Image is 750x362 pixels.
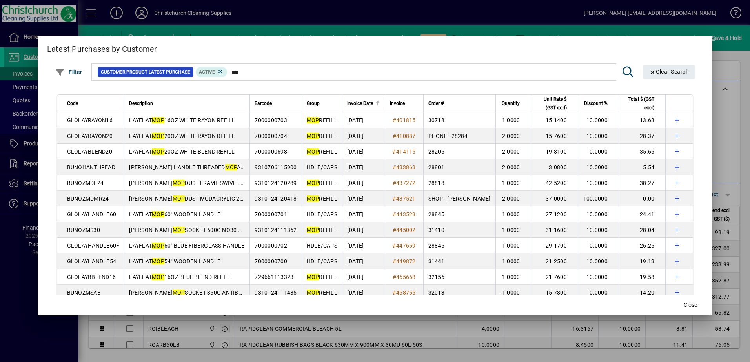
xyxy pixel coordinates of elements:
[584,99,608,108] span: Discount %
[390,163,419,172] a: #433863
[67,164,115,170] span: BUNOHANTHREAD
[390,99,419,108] div: Invoice
[536,95,567,112] span: Unit Rate $ (GST excl)
[393,180,396,186] span: #
[129,274,231,280] span: LAYFLAT 16OZ BLUE BLEND REFILL
[495,144,531,159] td: 2.0000
[578,206,619,222] td: 10.0000
[129,243,244,249] span: LAYFLAT 60" BLUE FIBERGLASS HANDLE
[255,180,297,186] span: 9310124120289
[307,148,319,155] em: MOP
[423,253,495,269] td: 31441
[342,191,385,206] td: [DATE]
[129,164,262,170] span: [PERSON_NAME] HANDLE THREADED ADAPTOR
[129,99,245,108] div: Description
[67,99,120,108] div: Code
[342,112,385,128] td: [DATE]
[67,211,117,217] span: GLOLAYHANDLE60
[619,253,665,269] td: 19.13
[129,227,274,233] span: [PERSON_NAME] SOCKET 600G NO30 WHITE REFILL
[255,148,287,155] span: 7000000698
[396,211,416,217] span: 443529
[390,241,419,250] a: #447659
[129,180,265,186] span: [PERSON_NAME] DUST FRAME SWIVEL 61CM 24"
[619,269,665,285] td: 19.58
[199,69,215,75] span: Active
[307,99,337,108] div: Group
[619,175,665,191] td: 38.27
[423,128,495,144] td: PHONE - 28284
[390,147,419,156] a: #414115
[255,133,287,139] span: 7000000704
[307,164,337,170] span: HDLE/CAPS
[393,195,396,202] span: #
[342,285,385,300] td: [DATE]
[396,133,416,139] span: 410887
[393,243,396,249] span: #
[307,117,319,123] em: MOP
[129,195,304,202] span: [PERSON_NAME] DUST MODACRYLIC 24" 60CM ORANGE REFILL
[255,99,272,108] span: Barcode
[55,69,82,75] span: Filter
[531,269,578,285] td: 21.7600
[684,301,697,309] span: Close
[307,227,337,233] span: REFILL
[495,128,531,144] td: 2.0000
[390,194,419,203] a: #437521
[129,290,322,296] span: [PERSON_NAME] SOCKET 350G ANTIBACTERIAL WHITE & BLUE REFILL
[423,159,495,175] td: 28801
[423,269,495,285] td: 32156
[619,191,665,206] td: 0.00
[502,99,520,108] span: Quantity
[501,99,527,108] div: Quantity
[307,274,337,280] span: REFILL
[152,117,164,123] em: MOP
[67,274,116,280] span: GLOLAYBBLEND16
[495,112,531,128] td: 1.0000
[578,112,619,128] td: 10.0000
[396,290,416,296] span: 468755
[423,206,495,222] td: 28845
[531,128,578,144] td: 15.7600
[578,159,619,175] td: 10.0000
[67,180,104,186] span: BUNOZMDF24
[67,243,120,249] span: GLOLAYHANDLE60F
[152,258,164,264] em: MOP
[307,243,337,249] span: HDLE/CAPS
[428,99,491,108] div: Order #
[307,227,319,233] em: MOP
[67,195,109,202] span: BUNOZMDMR24
[67,258,117,264] span: GLOLAYHANDLE54
[531,238,578,253] td: 29.1700
[619,238,665,253] td: 26.25
[578,222,619,238] td: 10.0000
[225,164,237,170] em: MOP
[255,274,293,280] span: 729661113323
[101,68,190,76] span: Customer Product Latest Purchase
[67,227,100,233] span: BUNOZMS30
[531,206,578,222] td: 27.1200
[495,269,531,285] td: 1.0000
[255,195,297,202] span: 9310124120418
[255,164,297,170] span: 9310706115900
[390,288,419,297] a: #468755
[578,128,619,144] td: 10.0000
[531,175,578,191] td: 42.5200
[578,144,619,159] td: 10.0000
[583,99,615,108] div: Discount %
[173,195,185,202] em: MOP
[531,253,578,269] td: 21.2500
[390,210,419,219] a: #443529
[173,227,185,233] em: MOP
[255,290,297,296] span: 9310124111485
[495,222,531,238] td: 1.0000
[67,117,113,123] span: GLOLAYRAYON16
[619,206,665,222] td: 24.41
[619,222,665,238] td: 28.04
[255,117,287,123] span: 7000000703
[152,243,164,249] em: MOP
[152,211,164,217] em: MOP
[307,180,319,186] em: MOP
[67,99,78,108] span: Code
[129,148,235,155] span: LAYFLAT 20OZ WHITE BLEND REFILL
